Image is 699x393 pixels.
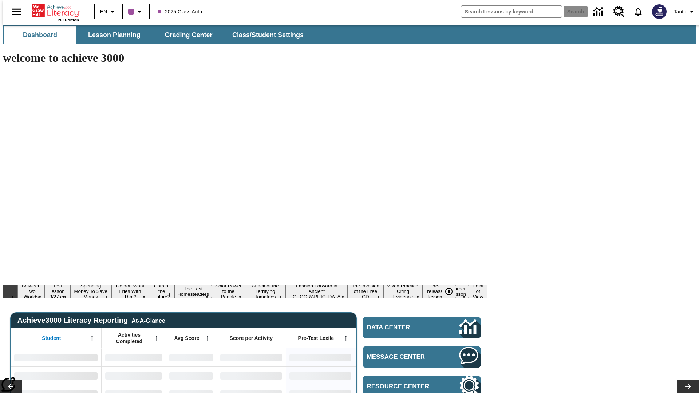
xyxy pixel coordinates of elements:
[165,31,212,39] span: Grading Center
[677,380,699,393] button: Lesson carousel, Next
[340,333,351,344] button: Open Menu
[461,6,562,17] input: search field
[363,317,481,338] a: Data Center
[174,285,212,298] button: Slide 6 The Last Homesteaders
[87,333,98,344] button: Open Menu
[226,26,309,44] button: Class/Student Settings
[245,282,285,301] button: Slide 8 Attack of the Terrifying Tomatoes
[671,5,699,18] button: Profile/Settings
[367,324,435,331] span: Data Center
[232,31,304,39] span: Class/Student Settings
[32,3,79,18] a: Home
[105,332,153,345] span: Activities Completed
[174,335,199,341] span: Avg Score
[100,8,107,16] span: EN
[212,282,245,301] button: Slide 7 Solar Power to the People
[629,2,648,21] a: Notifications
[298,335,334,341] span: Pre-Test Lexile
[149,282,174,301] button: Slide 5 Cars of the Future?
[652,4,667,19] img: Avatar
[102,366,166,385] div: No Data,
[58,18,79,22] span: NJ Edition
[166,366,217,385] div: No Data,
[42,335,61,341] span: Student
[3,25,696,44] div: SubNavbar
[383,282,423,301] button: Slide 11 Mixed Practice: Citing Evidence
[367,383,438,390] span: Resource Center
[442,285,456,298] button: Pause
[674,8,686,16] span: Tauto
[32,3,79,22] div: Home
[125,5,147,18] button: Class color is purple. Change class color
[442,285,463,298] div: Pause
[17,316,165,325] span: Achieve3000 Literacy Reporting
[97,5,120,18] button: Language: EN, Select a language
[285,282,348,301] button: Slide 9 Fashion Forward in Ancient Rome
[151,333,162,344] button: Open Menu
[648,2,671,21] button: Select a new avatar
[131,316,165,324] div: At-A-Glance
[17,282,45,301] button: Slide 1 Between Two Worlds
[423,282,447,301] button: Slide 12 Pre-release lesson
[158,8,212,16] span: 2025 Class Auto Grade 13
[23,31,57,39] span: Dashboard
[363,346,481,368] a: Message Center
[348,282,383,301] button: Slide 10 The Invasion of the Free CD
[111,282,149,301] button: Slide 4 Do You Want Fries With That?
[6,1,27,23] button: Open side menu
[589,2,609,22] a: Data Center
[102,348,166,366] div: No Data,
[230,335,273,341] span: Score per Activity
[45,282,70,301] button: Slide 2 Test lesson 3/27 en
[202,333,213,344] button: Open Menu
[609,2,629,21] a: Resource Center, Will open in new tab
[3,51,487,65] h1: welcome to achieve 3000
[3,26,310,44] div: SubNavbar
[88,31,141,39] span: Lesson Planning
[78,26,151,44] button: Lesson Planning
[469,282,487,301] button: Slide 14 Point of View
[70,282,111,301] button: Slide 3 Spending Money To Save Money
[367,353,438,361] span: Message Center
[4,26,76,44] button: Dashboard
[152,26,225,44] button: Grading Center
[166,348,217,366] div: No Data,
